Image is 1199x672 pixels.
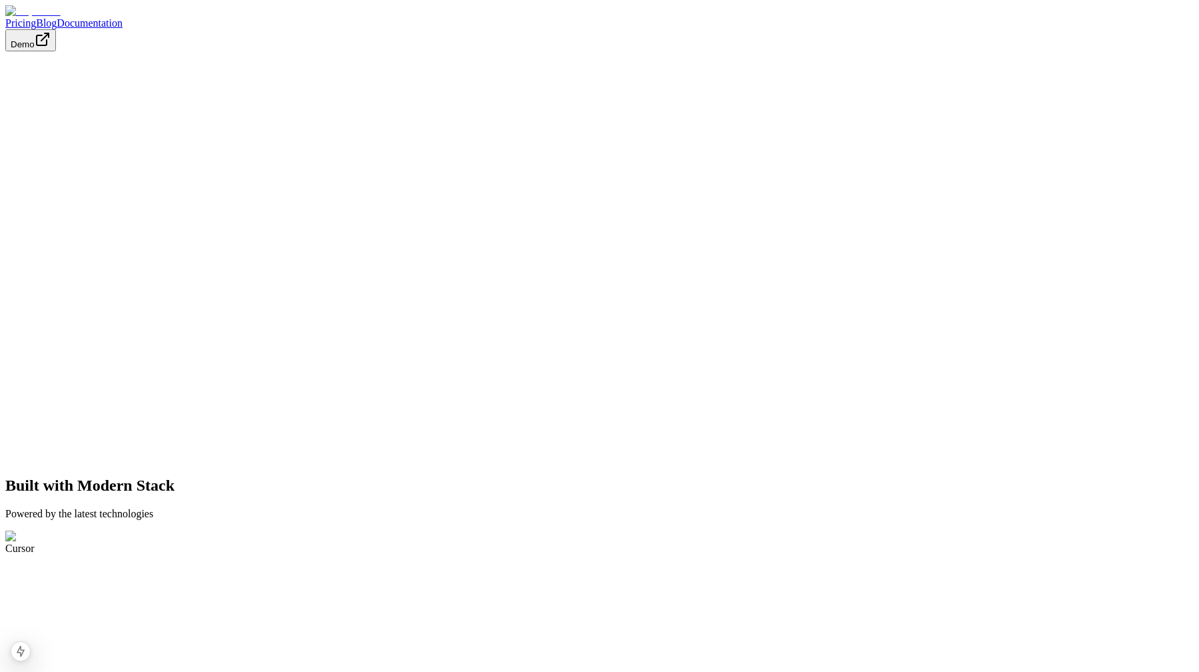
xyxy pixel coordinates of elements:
button: Demo [5,29,56,51]
img: Dopamine [5,5,61,17]
p: Powered by the latest technologies [5,508,1194,520]
a: Dopamine [5,5,1194,17]
span: Cursor [5,543,35,554]
img: Cursor Logo [5,531,70,543]
a: Demo [5,38,56,49]
a: Blog [36,17,57,29]
a: Documentation [57,17,123,29]
a: Pricing [5,17,36,29]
